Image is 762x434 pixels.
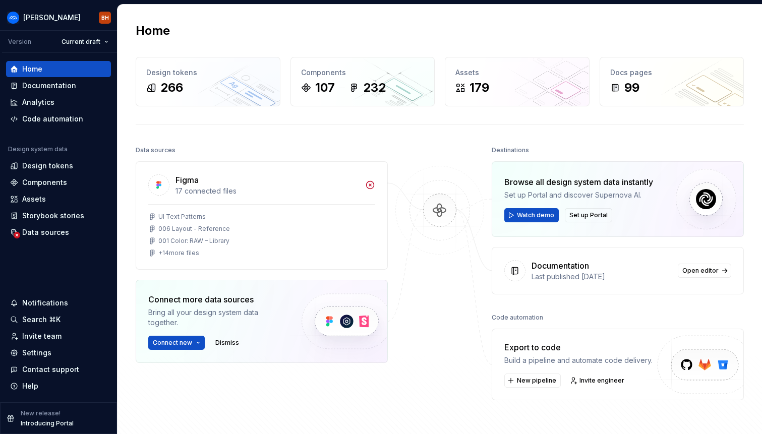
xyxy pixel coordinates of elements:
a: Settings [6,345,111,361]
div: Invite team [22,331,62,341]
div: Components [22,177,67,188]
img: 05de7b0f-0379-47c0-a4d1-3cbae06520e4.png [7,12,19,24]
span: Connect new [153,339,192,347]
div: Documentation [22,81,76,91]
div: Search ⌘K [22,315,61,325]
div: Figma [175,174,199,186]
span: Dismiss [215,339,239,347]
button: Watch demo [504,208,559,222]
button: Current draft [57,35,113,49]
a: Components [6,174,111,191]
div: Design system data [8,145,68,153]
a: Assets [6,191,111,207]
a: Figma17 connected filesUI Text Patterns006 Layout - Reference001 Color: RAW – Library+14more files [136,161,388,270]
div: Analytics [22,97,54,107]
div: Contact support [22,364,79,375]
a: Home [6,61,111,77]
div: 179 [470,80,489,96]
div: Help [22,381,38,391]
a: Code automation [6,111,111,127]
div: + 14 more files [158,249,199,257]
a: Invite engineer [567,374,629,388]
div: Documentation [532,260,589,272]
span: Invite engineer [579,377,624,385]
div: Components [301,68,425,78]
p: New release! [21,409,61,417]
div: 99 [624,80,639,96]
div: Home [22,64,42,74]
div: Destinations [492,143,529,157]
div: Bring all your design system data together. [148,307,284,328]
div: Build a pipeline and automate code delivery. [504,355,653,365]
a: Analytics [6,94,111,110]
div: 232 [363,80,386,96]
div: Version [8,38,31,46]
div: Notifications [22,298,68,308]
h2: Home [136,23,170,39]
span: Current draft [62,38,100,46]
div: [PERSON_NAME] [23,13,81,23]
button: Help [6,378,111,394]
div: 006 Layout - Reference [158,225,230,233]
div: 266 [160,80,183,96]
div: Data sources [22,227,69,237]
a: Design tokens [6,158,111,174]
a: Assets179 [445,57,590,106]
div: Assets [22,194,46,204]
button: Connect new [148,336,205,350]
button: Dismiss [211,336,244,350]
div: Connect more data sources [148,293,284,305]
button: Search ⌘K [6,312,111,328]
a: Components107232 [290,57,435,106]
div: Browse all design system data instantly [504,176,653,188]
button: Notifications [6,295,111,311]
a: Docs pages99 [600,57,744,106]
div: Export to code [504,341,653,353]
div: UI Text Patterns [158,213,206,221]
div: Code automation [22,114,83,124]
div: 001 Color: RAW – Library [158,237,229,245]
div: BH [101,14,109,22]
a: Open editor [678,264,731,278]
div: Settings [22,348,51,358]
button: New pipeline [504,374,561,388]
div: Storybook stories [22,211,84,221]
div: Set up Portal and discover Supernova AI. [504,190,653,200]
div: Docs pages [610,68,734,78]
div: Code automation [492,311,543,325]
div: 17 connected files [175,186,359,196]
p: Introducing Portal [21,419,74,427]
a: Design tokens266 [136,57,280,106]
div: Design tokens [146,68,270,78]
a: Storybook stories [6,208,111,224]
span: Open editor [682,267,719,275]
span: Watch demo [517,211,554,219]
a: Invite team [6,328,111,344]
span: New pipeline [517,377,556,385]
button: [PERSON_NAME]BH [2,7,115,28]
span: Set up Portal [569,211,608,219]
div: Last published [DATE] [532,272,672,282]
a: Data sources [6,224,111,240]
div: Design tokens [22,161,73,171]
div: Data sources [136,143,175,157]
a: Documentation [6,78,111,94]
div: 107 [315,80,335,96]
div: Assets [455,68,579,78]
button: Set up Portal [565,208,612,222]
button: Contact support [6,361,111,378]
